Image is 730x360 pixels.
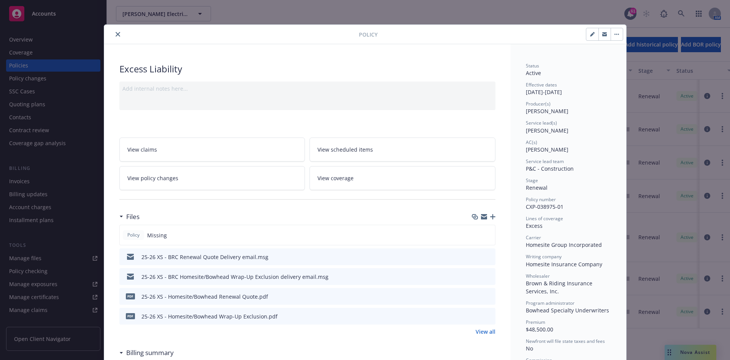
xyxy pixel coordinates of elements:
span: Writing company [526,253,562,260]
div: 25-26 XS - Homesite/Bowhead Renewal Quote.pdf [141,293,268,301]
span: Wholesaler [526,273,550,279]
a: View claims [119,138,305,162]
span: View coverage [317,174,354,182]
span: $48,500.00 [526,326,553,333]
span: Homesite Group Incorporated [526,241,602,248]
button: download file [473,253,479,261]
span: Service lead(s) [526,120,557,126]
a: View policy changes [119,166,305,190]
span: Newfront will file state taxes and fees [526,338,605,344]
span: Lines of coverage [526,215,563,222]
h3: Files [126,212,140,222]
div: 25-26 XS - BRC Homesite/Bowhead Wrap-Up Exclusion delivery email.msg [141,273,328,281]
span: Stage [526,177,538,184]
span: Homesite Insurance Company [526,261,602,268]
a: View all [476,328,495,336]
span: Policy [126,232,141,238]
div: Add internal notes here... [122,85,492,93]
div: Billing summary [119,348,174,358]
span: Service lead team [526,158,564,165]
button: preview file [486,293,492,301]
span: Program administrator [526,300,574,306]
span: Carrier [526,234,541,241]
div: Excess [526,222,611,230]
span: CXP-038975-01 [526,203,563,210]
span: [PERSON_NAME] [526,127,568,134]
span: P&C - Construction [526,165,574,172]
span: pdf [126,293,135,299]
span: AC(s) [526,139,537,146]
button: download file [473,312,479,320]
span: Bowhead Specialty Underwriters [526,307,609,314]
span: View claims [127,146,157,154]
span: Active [526,69,541,77]
button: close [113,30,122,39]
span: No [526,345,533,352]
span: View policy changes [127,174,178,182]
span: View scheduled items [317,146,373,154]
div: Excess Liability [119,62,495,75]
button: download file [473,293,479,301]
div: Files [119,212,140,222]
span: [PERSON_NAME] [526,107,568,115]
span: Producer(s) [526,101,551,107]
span: pdf [126,313,135,319]
button: preview file [486,312,492,320]
div: 25-26 XS - BRC Renewal Quote Delivery email.msg [141,253,268,261]
div: [DATE] - [DATE] [526,82,611,96]
button: download file [473,273,479,281]
span: Renewal [526,184,547,191]
span: Brown & Riding Insurance Services, Inc. [526,280,594,295]
a: View coverage [309,166,495,190]
a: View scheduled items [309,138,495,162]
span: Missing [147,231,167,239]
button: preview file [486,273,492,281]
span: Premium [526,319,545,325]
span: [PERSON_NAME] [526,146,568,153]
span: Policy [359,30,378,38]
span: Effective dates [526,82,557,88]
span: Status [526,62,539,69]
span: Policy number [526,196,556,203]
h3: Billing summary [126,348,174,358]
button: preview file [486,253,492,261]
div: 25-26 XS - Homesite/Bowhead Wrap-Up Exclusion.pdf [141,312,278,320]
